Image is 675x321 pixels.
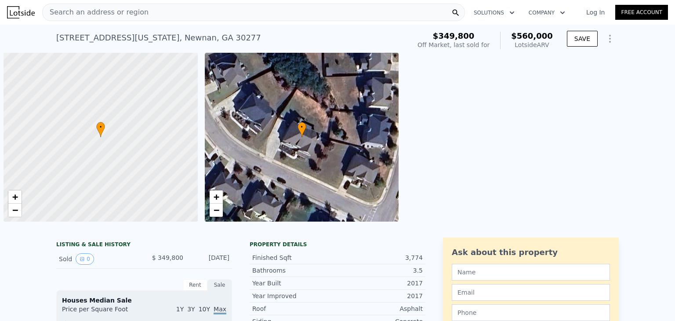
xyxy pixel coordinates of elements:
button: Company [522,5,572,21]
span: 1Y [176,306,184,313]
span: • [298,123,306,131]
div: [DATE] [190,253,229,265]
div: Asphalt [337,304,423,313]
div: • [298,122,306,137]
div: LISTING & SALE HISTORY [56,241,232,250]
div: Finished Sqft [252,253,337,262]
span: • [96,123,105,131]
a: Zoom in [210,190,223,204]
div: Ask about this property [452,246,610,259]
input: Email [452,284,610,301]
div: Property details [250,241,425,248]
div: Sold [59,253,137,265]
a: Zoom in [8,190,22,204]
div: 3.5 [337,266,423,275]
span: 10Y [199,306,210,313]
div: Off Market, last sold for [417,40,490,49]
span: + [213,191,219,202]
div: 2017 [337,279,423,288]
span: Search an address or region [43,7,149,18]
div: • [96,122,105,137]
button: SAVE [567,31,598,47]
span: − [213,204,219,215]
div: Price per Square Foot [62,305,144,319]
div: 3,774 [337,253,423,262]
div: [STREET_ADDRESS][US_STATE] , Newnan , GA 30277 [56,32,261,44]
div: Houses Median Sale [62,296,226,305]
div: Bathrooms [252,266,337,275]
span: 3Y [187,306,195,313]
button: View historical data [76,253,94,265]
div: Roof [252,304,337,313]
input: Phone [452,304,610,321]
span: $349,800 [433,31,475,40]
button: Solutions [467,5,522,21]
button: Show Options [601,30,619,47]
a: Free Account [615,5,668,20]
input: Name [452,264,610,281]
span: + [12,191,18,202]
a: Zoom out [210,204,223,217]
a: Zoom out [8,204,22,217]
span: − [12,204,18,215]
div: Rent [183,279,207,291]
div: Sale [207,279,232,291]
span: Max [214,306,226,314]
span: $560,000 [511,31,553,40]
div: Lotside ARV [511,40,553,49]
img: Lotside [7,6,35,18]
div: 2017 [337,292,423,300]
a: Log In [576,8,615,17]
span: $ 349,800 [152,254,183,261]
div: Year Built [252,279,337,288]
div: Year Improved [252,292,337,300]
